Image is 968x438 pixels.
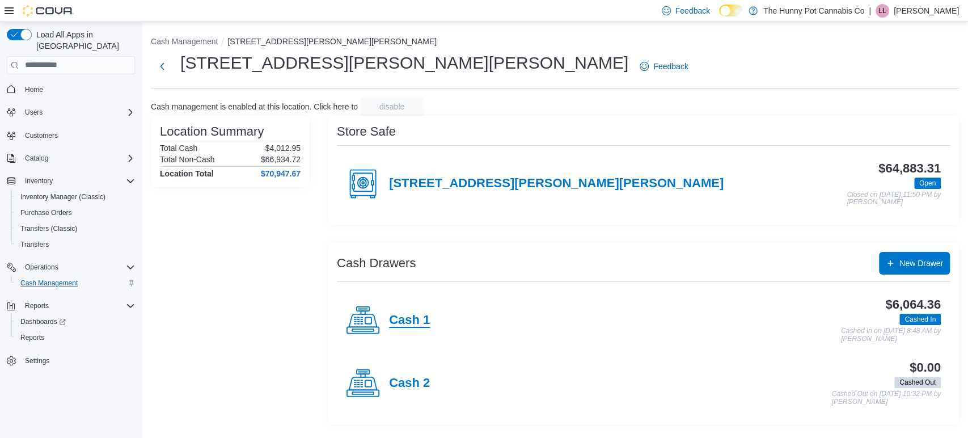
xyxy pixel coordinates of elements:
h4: $70,947.67 [261,169,301,178]
button: Reports [2,298,140,314]
span: Cashed Out [894,377,941,388]
a: Feedback [635,55,692,78]
button: Cash Management [11,275,140,291]
img: Cova [23,5,74,16]
p: Cashed Out on [DATE] 10:32 PM by [PERSON_NAME] [831,390,941,406]
button: Operations [2,259,140,275]
span: Reports [20,333,44,342]
span: Dashboards [16,315,135,328]
p: [PERSON_NAME] [894,4,959,18]
h3: Cash Drawers [337,256,416,270]
button: New Drawer [879,252,950,275]
span: Catalog [20,151,135,165]
button: Users [2,104,140,120]
nav: Complex example [7,77,135,399]
span: Open [914,178,941,189]
span: Purchase Orders [16,206,135,220]
a: Purchase Orders [16,206,77,220]
button: Cash Management [151,37,218,46]
a: Dashboards [16,315,70,328]
button: Purchase Orders [11,205,140,221]
h1: [STREET_ADDRESS][PERSON_NAME][PERSON_NAME] [180,52,628,74]
button: [STREET_ADDRESS][PERSON_NAME][PERSON_NAME] [227,37,437,46]
h3: $64,883.31 [878,162,941,175]
span: Settings [20,353,135,368]
span: Cashed In [904,314,936,325]
p: Cash management is enabled at this location. Click here to [151,102,358,111]
span: Feedback [675,5,710,16]
p: $4,012.95 [265,144,301,153]
button: Inventory Manager (Classic) [11,189,140,205]
button: Next [151,55,174,78]
span: Inventory [20,174,135,188]
button: disable [360,98,424,116]
span: Reports [20,299,135,313]
span: Inventory Manager (Classic) [20,192,105,201]
span: Users [20,106,135,119]
p: Cashed In on [DATE] 8:48 AM by [PERSON_NAME] [841,327,941,343]
button: Reports [11,330,140,346]
span: Purchase Orders [20,208,72,217]
a: Transfers (Classic) [16,222,82,235]
span: Cashed Out [899,377,936,388]
span: Customers [20,128,135,142]
p: Closed on [DATE] 11:50 PM by [PERSON_NAME] [847,191,941,207]
h4: Cash 2 [389,376,430,391]
span: Cash Management [16,276,135,290]
h3: Location Summary [160,125,264,138]
button: Transfers (Classic) [11,221,140,237]
a: Cash Management [16,276,82,290]
button: Operations [20,260,63,274]
span: Feedback [653,61,688,72]
button: Users [20,106,47,119]
p: | [869,4,871,18]
nav: An example of EuiBreadcrumbs [151,36,959,49]
button: Customers [2,127,140,144]
span: Catalog [25,154,48,163]
h3: $6,064.36 [885,298,941,311]
button: Reports [20,299,53,313]
span: Home [25,85,43,94]
span: Reports [25,301,49,310]
span: Transfers [20,240,49,249]
span: LL [878,4,886,18]
span: Transfers [16,238,135,251]
a: Dashboards [11,314,140,330]
h6: Total Non-Cash [160,155,215,164]
button: Transfers [11,237,140,252]
span: Operations [20,260,135,274]
a: Reports [16,331,49,344]
span: disable [379,101,404,112]
p: The Hunny Pot Cannabis Co [763,4,864,18]
button: Catalog [20,151,53,165]
p: $66,934.72 [261,155,301,164]
span: Inventory [25,176,53,186]
a: Inventory Manager (Classic) [16,190,110,204]
span: Users [25,108,43,117]
span: Operations [25,263,58,272]
span: Open [919,178,936,188]
a: Home [20,83,48,96]
button: Catalog [2,150,140,166]
h4: [STREET_ADDRESS][PERSON_NAME][PERSON_NAME] [389,176,724,191]
a: Transfers [16,238,53,251]
span: Load All Apps in [GEOGRAPHIC_DATA] [32,29,135,52]
a: Customers [20,129,62,142]
span: Transfers (Classic) [20,224,77,233]
div: Laura Laskoski [876,4,889,18]
span: Dark Mode [719,16,720,17]
h3: Store Safe [337,125,396,138]
input: Dark Mode [719,5,743,16]
span: Dashboards [20,317,66,326]
h4: Cash 1 [389,313,430,328]
span: Home [20,82,135,96]
button: Home [2,81,140,98]
span: Settings [25,356,49,365]
h6: Total Cash [160,144,197,153]
button: Inventory [20,174,57,188]
span: New Drawer [899,258,943,269]
h3: $0.00 [910,361,941,374]
span: Cash Management [20,279,78,288]
span: Cashed In [899,314,941,325]
span: Inventory Manager (Classic) [16,190,135,204]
